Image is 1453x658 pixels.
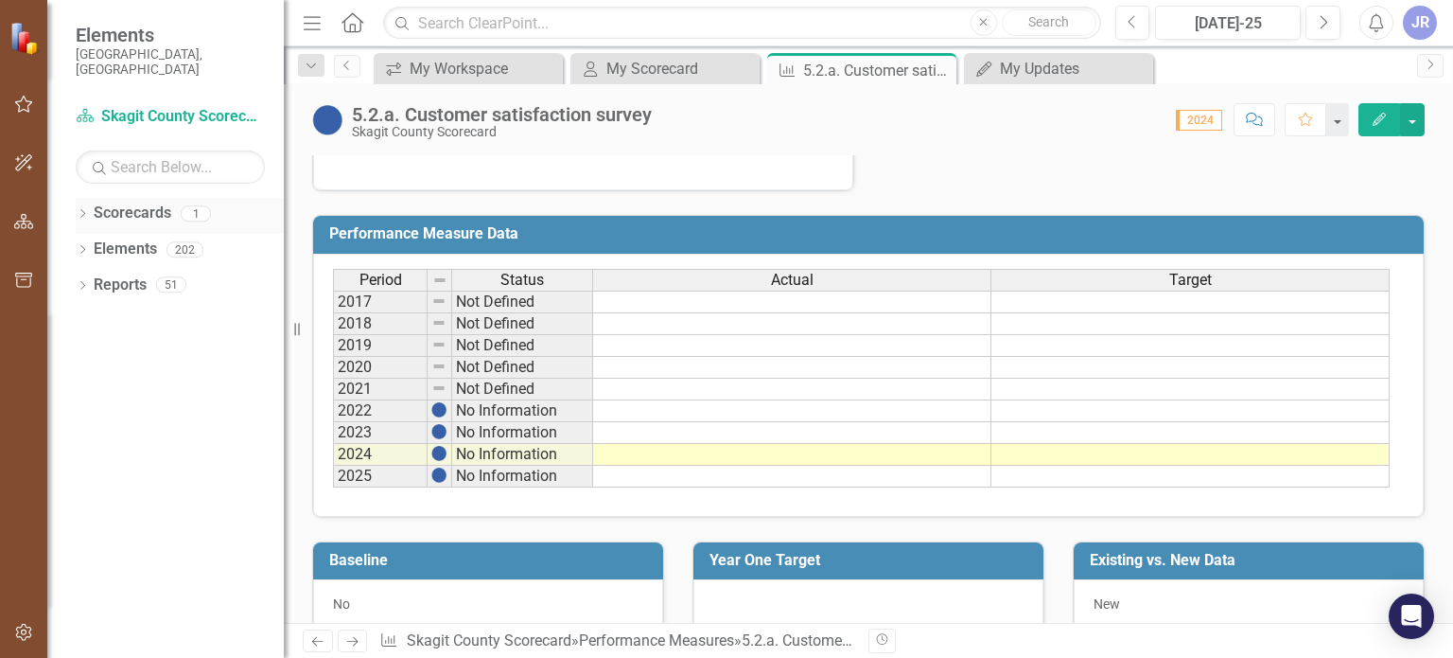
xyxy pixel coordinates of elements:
h3: Year One Target [709,552,1034,569]
img: ClearPoint Strategy [9,22,43,55]
button: Search [1002,9,1096,36]
div: My Workspace [410,57,558,80]
span: Period [359,272,402,289]
input: Search Below... [76,151,265,184]
a: Skagit County Scorecard [407,631,571,649]
h3: Existing vs. New Data [1090,552,1414,569]
td: No Information [452,400,593,422]
small: [GEOGRAPHIC_DATA], [GEOGRAPHIC_DATA] [76,46,265,78]
img: 8DAGhfEEPCf229AAAAAElFTkSuQmCC [431,293,446,309]
div: 202 [166,241,203,258]
a: My Updates [969,57,1148,80]
td: 2018 [333,313,428,335]
span: 2024 [1176,110,1222,131]
img: 5IrRnKEJ6BiPSN5KCdQOFTDSB2zcNESImCplowt8AK+PXGIh7Es0AAAAASUVORK5CYII= [431,424,446,439]
td: 2023 [333,422,428,444]
span: New [1094,596,1120,612]
a: Performance Measures [579,631,734,649]
td: Not Defined [452,357,593,379]
td: Not Defined [452,291,593,313]
td: 2017 [333,291,428,313]
td: No Information [452,422,593,444]
td: No Information [452,466,593,488]
td: 2022 [333,400,428,422]
span: Target [1169,272,1212,289]
img: 8DAGhfEEPCf229AAAAAElFTkSuQmCC [431,381,446,396]
img: 8DAGhfEEPCf229AAAAAElFTkSuQmCC [431,315,446,330]
a: My Scorecard [575,57,755,80]
td: Not Defined [452,379,593,400]
div: My Updates [1000,57,1148,80]
td: 2020 [333,357,428,379]
span: No [333,596,350,612]
img: 5IrRnKEJ6BiPSN5KCdQOFTDSB2zcNESImCplowt8AK+PXGIh7Es0AAAAASUVORK5CYII= [431,402,446,418]
td: Not Defined [452,335,593,357]
td: 2019 [333,335,428,357]
a: Elements [94,239,157,260]
div: 51 [156,277,186,293]
td: No Information [452,444,593,466]
img: 8DAGhfEEPCf229AAAAAElFTkSuQmCC [431,337,446,352]
div: [DATE]-25 [1162,12,1294,35]
div: 5.2.a. Customer satisfaction survey [352,104,652,125]
td: 2021 [333,379,428,400]
a: Reports [94,275,147,296]
div: Open Intercom Messenger [1389,594,1434,639]
span: Actual [771,272,814,289]
td: Not Defined [452,313,593,335]
img: 8DAGhfEEPCf229AAAAAElFTkSuQmCC [432,273,447,288]
button: [DATE]-25 [1155,6,1301,40]
img: 8DAGhfEEPCf229AAAAAElFTkSuQmCC [431,359,446,374]
span: Status [500,272,544,289]
div: 5.2.a. Customer satisfaction survey [742,631,977,649]
img: 5IrRnKEJ6BiPSN5KCdQOFTDSB2zcNESImCplowt8AK+PXGIh7Es0AAAAASUVORK5CYII= [431,468,446,483]
h3: Performance Measure Data [329,225,1414,242]
td: 2025 [333,466,428,488]
div: Skagit County Scorecard [352,125,652,139]
div: » » [379,631,854,652]
input: Search ClearPoint... [383,7,1100,40]
div: 1 [181,205,211,222]
img: 5IrRnKEJ6BiPSN5KCdQOFTDSB2zcNESImCplowt8AK+PXGIh7Es0AAAAASUVORK5CYII= [431,446,446,461]
span: Search [1028,14,1069,29]
div: My Scorecard [606,57,755,80]
img: No Information [312,105,342,135]
a: My Workspace [378,57,558,80]
div: 5.2.a. Customer satisfaction survey [803,59,952,82]
a: Scorecards [94,203,171,224]
h3: Baseline [329,552,654,569]
a: Skagit County Scorecard [76,106,265,128]
td: 2024 [333,444,428,466]
span: Elements [76,24,265,46]
button: JR [1403,6,1437,40]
